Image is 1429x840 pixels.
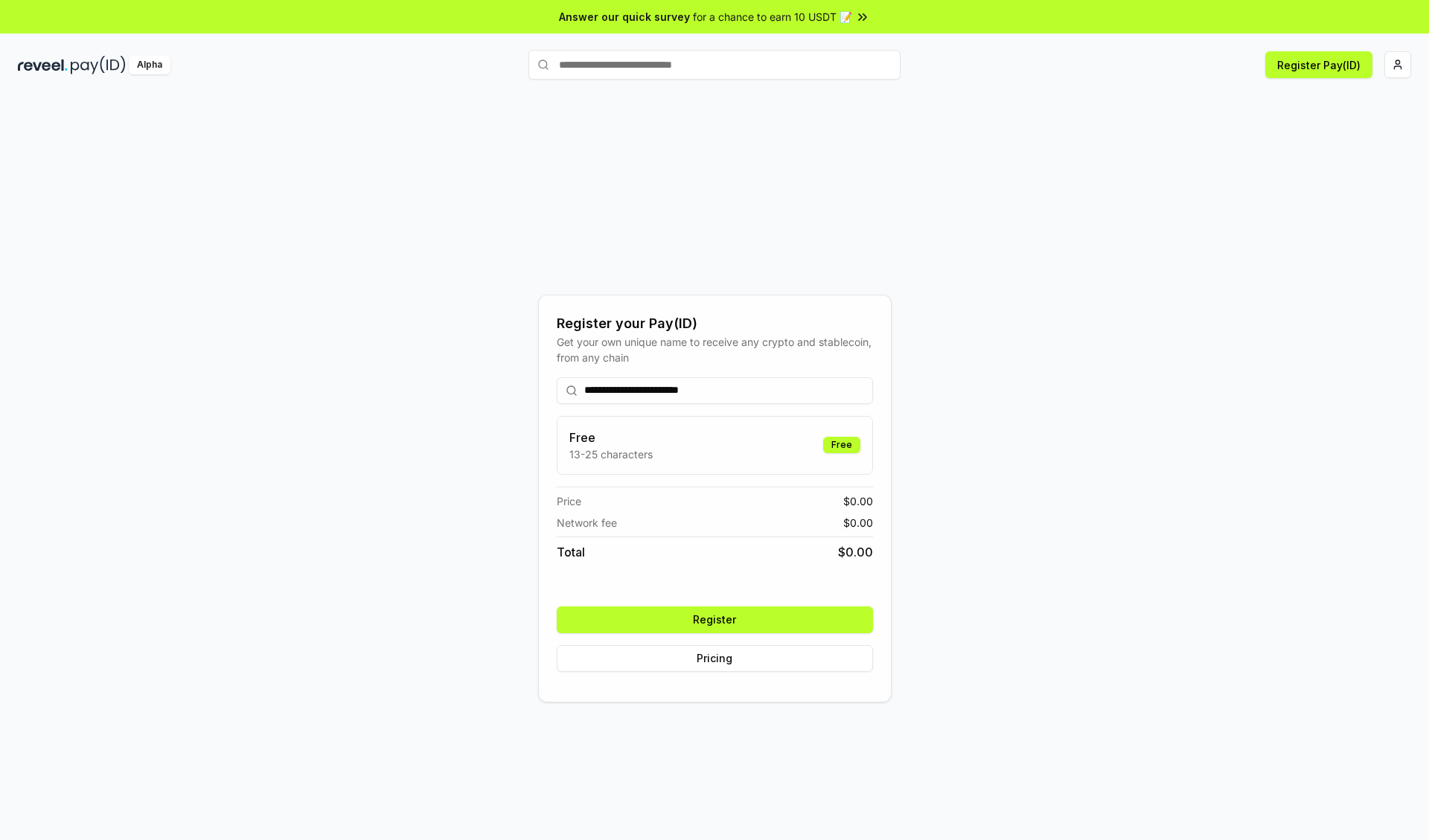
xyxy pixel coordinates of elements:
[843,515,873,530] span: $ 0.00
[71,56,126,74] img: pay_id
[559,9,690,25] span: Answer our quick survey
[569,446,653,462] p: 13-25 characters
[838,543,873,561] span: $ 0.00
[557,313,873,334] div: Register your Pay(ID)
[569,429,653,446] h3: Free
[823,437,860,453] div: Free
[557,543,585,561] span: Total
[557,606,873,633] button: Register
[557,645,873,672] button: Pricing
[843,493,873,509] span: $ 0.00
[557,493,581,509] span: Price
[1265,51,1372,78] button: Register Pay(ID)
[557,334,873,365] div: Get your own unique name to receive any crypto and stablecoin, from any chain
[18,56,68,74] img: reveel_dark
[693,9,852,25] span: for a chance to earn 10 USDT 📝
[557,515,617,530] span: Network fee
[129,56,170,74] div: Alpha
